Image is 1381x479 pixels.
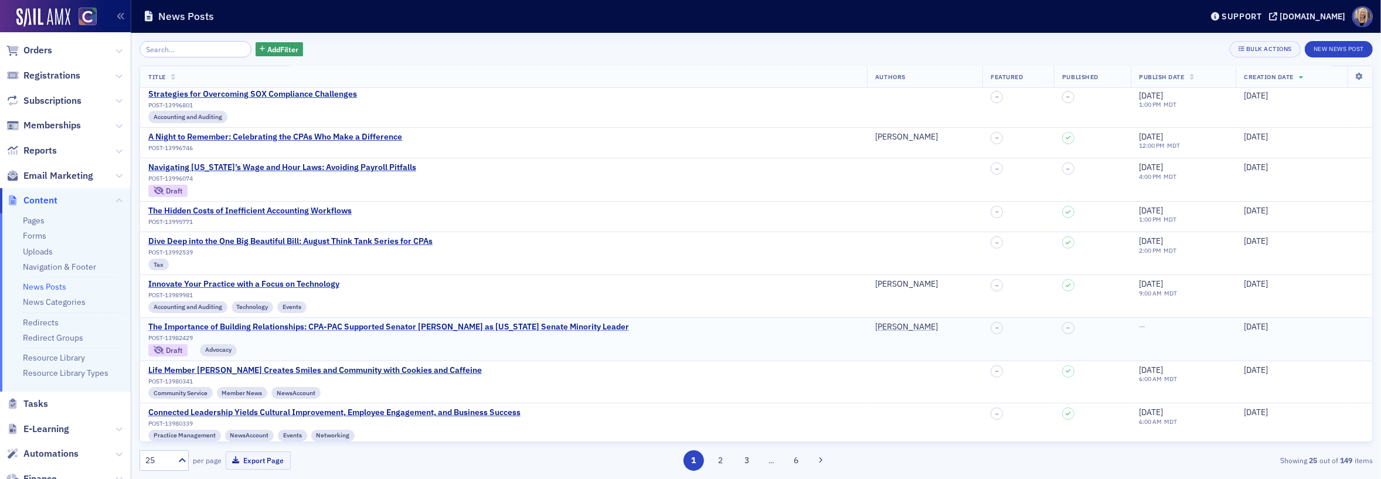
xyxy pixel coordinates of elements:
[23,246,53,257] a: Uploads
[1139,278,1163,289] span: [DATE]
[1162,417,1177,426] span: MDT
[786,450,807,471] button: 6
[875,322,938,332] div: [PERSON_NAME]
[148,334,629,342] div: POST-13982429
[1139,162,1163,172] span: [DATE]
[737,450,757,471] button: 3
[148,111,227,123] div: Accounting and Auditing
[1139,172,1161,181] time: 4:00 PM
[23,230,46,241] a: Forms
[995,134,999,141] span: –
[148,206,352,216] div: The Hidden Costs of Inefficient Accounting Workflows
[1139,141,1165,150] time: 12:00 PM
[1222,11,1262,22] div: Support
[23,144,57,157] span: Reports
[1338,455,1355,466] strong: 149
[148,185,188,197] div: Draft
[23,261,96,272] a: Navigation & Footer
[148,175,416,182] div: POST-13996074
[995,324,999,331] span: –
[148,162,416,173] a: Navigating [US_STATE]’s Wage and Hour Laws: Avoiding Payroll Pitfalls
[23,423,69,436] span: E-Learning
[1244,407,1268,417] span: [DATE]
[23,194,57,207] span: Content
[875,279,938,290] div: [PERSON_NAME]
[166,347,182,354] div: Draft
[6,169,93,182] a: Email Marketing
[1244,278,1268,289] span: [DATE]
[6,194,57,207] a: Content
[875,73,906,81] span: Authors
[148,218,352,226] div: POST-13995771
[970,455,1373,466] div: Showing out of items
[23,368,108,378] a: Resource Library Types
[1139,321,1145,332] span: —
[1244,205,1268,216] span: [DATE]
[1139,236,1163,246] span: [DATE]
[148,101,357,109] div: POST-13996801
[277,301,307,313] div: Events
[1139,365,1163,375] span: [DATE]
[225,430,274,441] div: NewsAccount
[1139,375,1162,383] time: 6:00 AM
[1067,165,1070,172] span: –
[232,301,274,313] div: Technology
[1161,215,1176,223] span: MDT
[148,407,521,418] a: Connected Leadership Yields Cultural Improvement, Employee Engagement, and Business Success
[148,301,227,313] div: Accounting and Auditing
[995,165,999,172] span: –
[995,208,999,215] span: –
[1139,417,1162,426] time: 6:00 AM
[710,450,730,471] button: 2
[148,420,521,427] div: POST-13980339
[1139,289,1162,297] time: 9:00 AM
[6,398,48,410] a: Tasks
[1161,172,1176,181] span: MDT
[271,387,321,399] div: NewsAccount
[145,454,171,467] div: 25
[1067,324,1070,331] span: –
[148,279,339,290] a: Innovate Your Practice with a Focus on Technology
[23,447,79,460] span: Automations
[23,398,48,410] span: Tasks
[23,119,81,132] span: Memberships
[1139,101,1161,109] time: 1:00 PM
[148,249,433,256] div: POST-13992539
[1280,11,1345,22] div: [DOMAIN_NAME]
[226,451,291,470] button: Export Page
[1305,41,1373,57] button: New News Post
[1139,215,1161,223] time: 1:00 PM
[1244,90,1268,101] span: [DATE]
[1244,236,1268,246] span: [DATE]
[23,215,45,226] a: Pages
[23,297,86,307] a: News Categories
[995,368,999,375] span: –
[148,365,482,376] a: Life Member [PERSON_NAME] Creates Smiles and Community with Cookies and Caffeine
[1307,455,1319,466] strong: 25
[1246,46,1292,52] div: Bulk Actions
[148,259,169,270] div: Tax
[875,132,938,142] a: [PERSON_NAME]
[148,236,433,247] a: Dive Deep into the One Big Beautiful Bill: August Think Tank Series for CPAs
[6,69,80,82] a: Registrations
[1139,131,1163,142] span: [DATE]
[1139,90,1163,101] span: [DATE]
[158,9,214,23] h1: News Posts
[200,344,237,356] div: Advocacy
[148,387,213,399] div: Community Service
[148,89,357,100] a: Strategies for Overcoming SOX Compliance Challenges
[148,322,629,332] a: The Importance of Building Relationships: CPA-PAC Supported Senator [PERSON_NAME] as [US_STATE] S...
[1162,289,1177,297] span: MDT
[6,44,52,57] a: Orders
[23,332,83,343] a: Redirect Groups
[1139,73,1184,81] span: Publish Date
[148,144,402,152] div: POST-13996746
[311,430,355,441] div: Networking
[1244,73,1294,81] span: Creation Date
